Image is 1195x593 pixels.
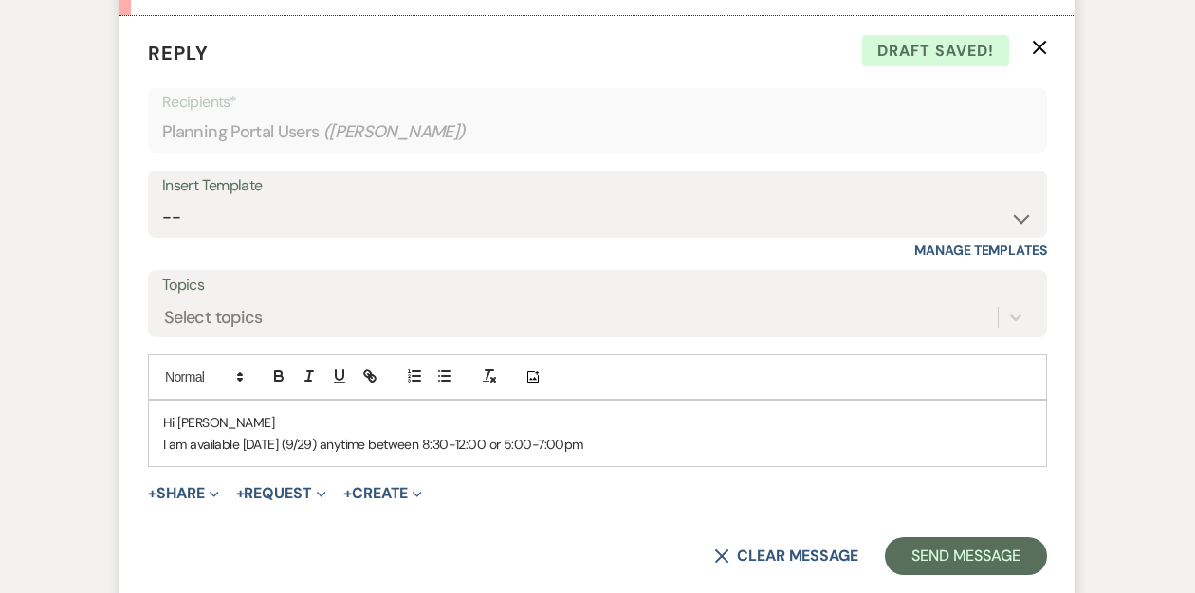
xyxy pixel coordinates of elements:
span: ( [PERSON_NAME] ) [323,119,466,145]
span: + [148,486,156,501]
button: Create [343,486,422,501]
button: Clear message [714,548,858,564]
div: Planning Portal Users [162,114,1033,151]
p: Hi [PERSON_NAME] [163,412,1032,433]
label: Topics [162,272,1033,299]
button: Share [148,486,219,501]
button: Request [236,486,326,501]
span: + [236,486,245,501]
div: Select topics [164,305,263,331]
span: Draft saved! [862,35,1009,67]
button: Send Message [885,537,1047,575]
p: I am available [DATE] (9/29) anytime between 8:30-12:00 or 5:00-7:00pm [163,434,1032,455]
span: + [343,486,352,501]
div: Insert Template [162,172,1033,200]
p: Recipients* [162,90,1033,115]
span: Reply [148,41,209,65]
a: Manage Templates [914,242,1047,259]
